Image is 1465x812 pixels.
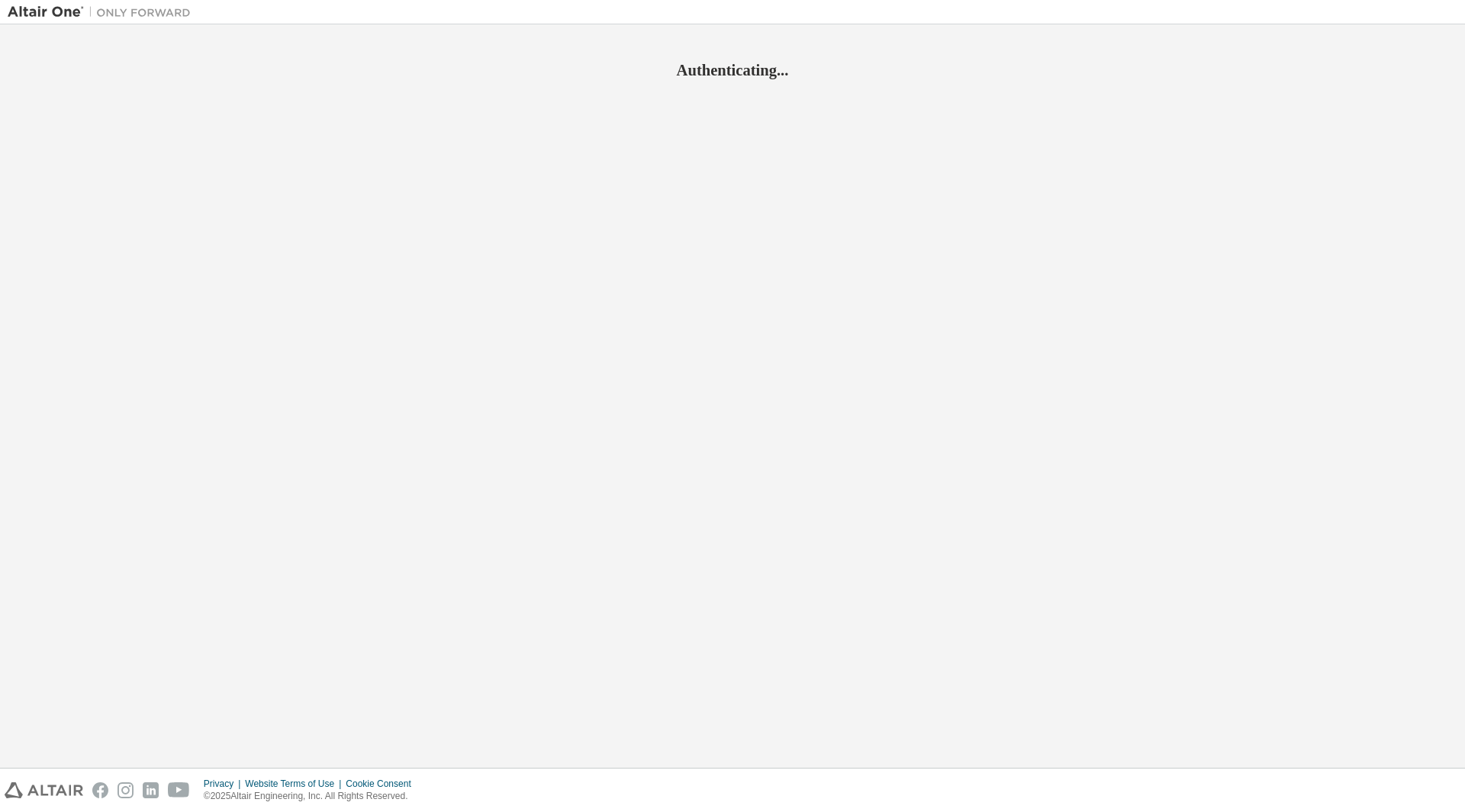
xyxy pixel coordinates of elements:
img: linkedin.svg [143,782,159,798]
img: youtube.svg [168,782,190,798]
h2: Authenticating... [8,60,1457,80]
div: Cookie Consent [346,778,420,790]
div: Website Terms of Use [245,778,346,790]
img: altair_logo.svg [5,782,83,798]
div: Privacy [204,778,245,790]
img: instagram.svg [118,782,134,798]
p: © 2025 Altair Engineering, Inc. All Rights Reserved. [204,790,420,803]
img: Altair One [8,5,198,20]
img: facebook.svg [92,782,108,798]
